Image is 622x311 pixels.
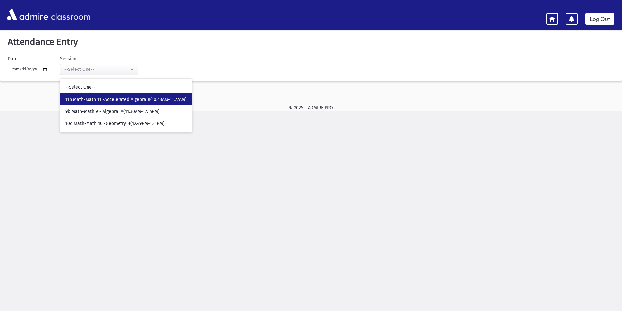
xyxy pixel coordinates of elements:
[65,108,160,115] span: 9b Math-Math 9 - Algebra IA(11:30AM-12:14PM)
[8,55,18,62] label: Date
[585,13,614,25] a: Log Out
[64,66,129,73] div: --Select One--
[65,120,165,127] span: 10d Math-Math 10 -Geometry B(12:49PM-1:31PM)
[5,7,50,22] img: AdmirePro
[60,55,76,62] label: Session
[10,104,612,111] div: © 2025 - ADMIRE PRO
[60,64,138,75] button: --Select One--
[65,96,187,103] span: 11b Math-Math 11 -Accelerated Algebra II(10:43AM-11:27AM)
[50,6,91,23] span: classroom
[5,37,617,48] h5: Attendance Entry
[65,84,96,91] span: --Select One--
